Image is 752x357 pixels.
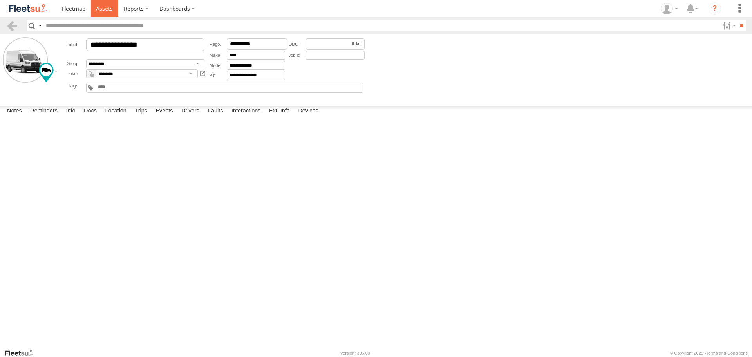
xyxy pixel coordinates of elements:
[177,106,203,117] label: Drivers
[670,351,748,355] div: © Copyright 2025 -
[6,20,18,31] a: Back to previous Page
[8,3,49,14] img: fleetsu-logo-horizontal.svg
[39,63,54,82] div: Change Map Icon
[131,106,151,117] label: Trips
[26,106,61,117] label: Reminders
[720,20,737,31] label: Search Filter Options
[80,106,101,117] label: Docs
[4,349,40,357] a: Visit our Website
[294,106,322,117] label: Devices
[152,106,177,117] label: Events
[340,351,370,355] div: Version: 306.00
[101,106,130,117] label: Location
[709,2,721,15] i: ?
[228,106,265,117] label: Interactions
[265,106,294,117] label: Ext. Info
[3,106,26,117] label: Notes
[204,106,227,117] label: Faults
[62,106,79,117] label: Info
[199,69,206,78] a: No User/Driver Selected
[37,20,43,31] label: Search Query
[658,3,681,14] div: Wayne Betts
[706,351,748,355] a: Terms and Conditions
